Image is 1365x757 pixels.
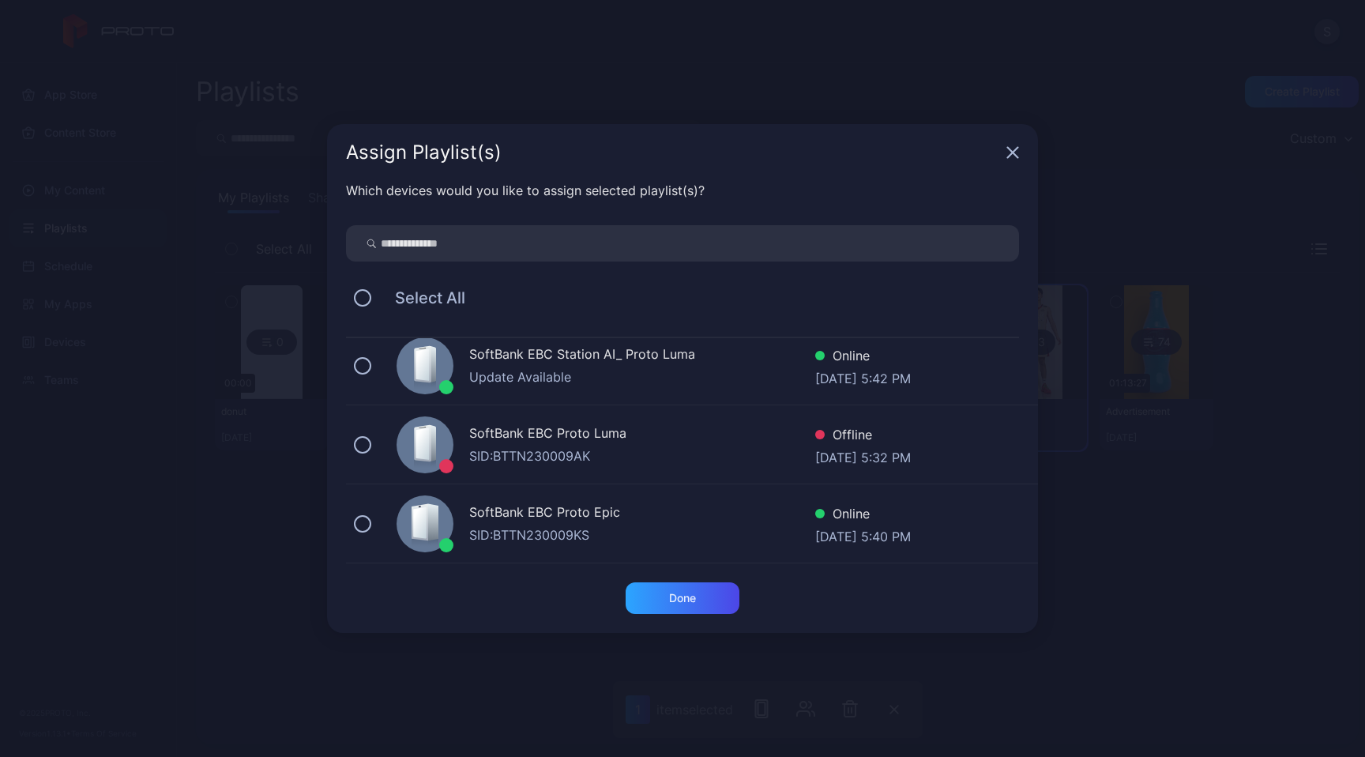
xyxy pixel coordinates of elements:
div: SoftBank EBC Proto Epic [469,503,815,525]
div: Done [669,592,696,604]
div: Offline [815,425,911,448]
div: [DATE] 5:32 PM [815,448,911,464]
button: Done [626,582,739,614]
div: SID: BTTN230009KS [469,525,815,544]
div: Online [815,346,911,369]
span: Select All [379,288,465,307]
div: SoftBank EBC Proto Luma [469,424,815,446]
div: Online [815,504,911,527]
div: [DATE] 5:42 PM [815,369,911,385]
div: Assign Playlist(s) [346,143,1000,162]
div: Which devices would you like to assign selected playlist(s)? [346,181,1019,200]
div: SID: BTTN230009AK [469,446,815,465]
div: SoftBank EBC Station AI_ Proto Luma [469,345,815,367]
div: [DATE] 5:40 PM [815,527,911,543]
div: Update Available [469,367,815,386]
